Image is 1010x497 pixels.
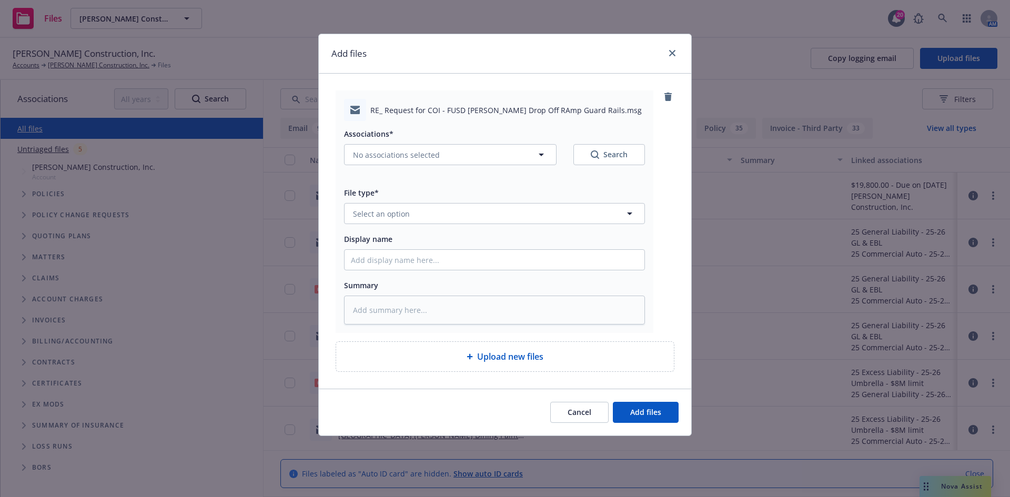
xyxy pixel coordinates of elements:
[591,149,628,160] div: Search
[630,407,661,417] span: Add files
[613,402,679,423] button: Add files
[591,150,599,159] svg: Search
[344,234,392,244] span: Display name
[550,402,609,423] button: Cancel
[370,105,642,116] span: RE_ Request for COI - FUSD [PERSON_NAME] Drop Off RAmp Guard Rails.msg
[336,341,674,372] div: Upload new files
[353,149,440,160] span: No associations selected
[344,188,379,198] span: File type*
[331,47,367,60] h1: Add files
[345,250,644,270] input: Add display name here...
[666,47,679,59] a: close
[477,350,543,363] span: Upload new files
[662,90,674,103] a: remove
[344,129,393,139] span: Associations*
[573,144,645,165] button: SearchSearch
[344,203,645,224] button: Select an option
[353,208,410,219] span: Select an option
[568,407,591,417] span: Cancel
[344,144,557,165] button: No associations selected
[344,280,378,290] span: Summary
